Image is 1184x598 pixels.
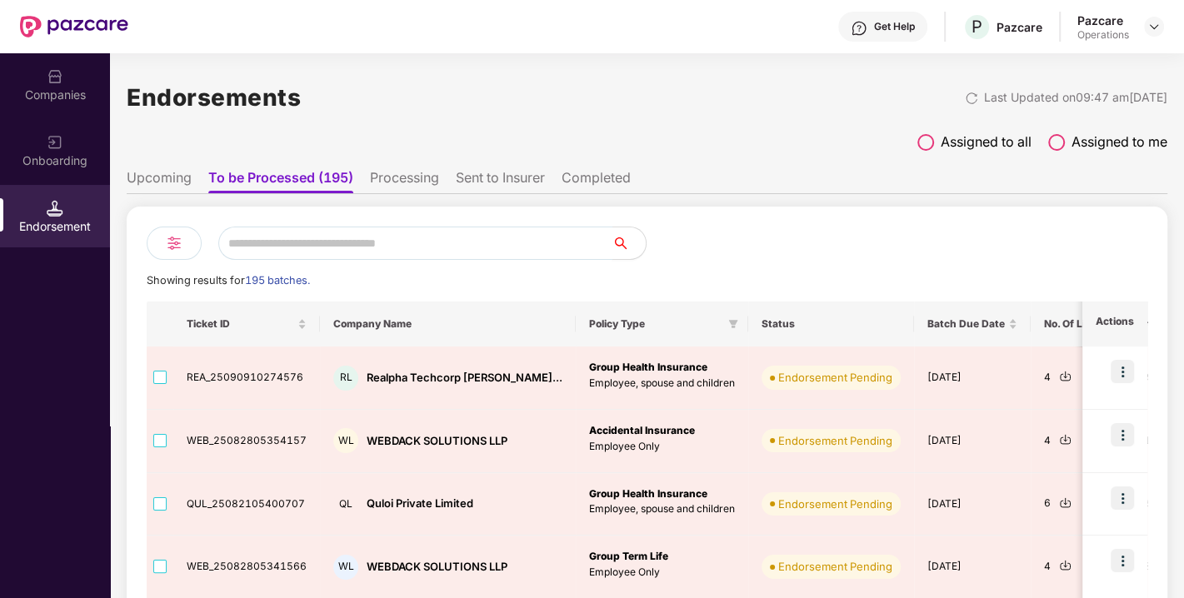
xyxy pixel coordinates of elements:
[914,473,1031,536] td: [DATE]
[127,79,301,116] h1: Endorsements
[778,432,892,449] div: Endorsement Pending
[173,301,320,346] th: Ticket ID
[778,369,892,386] div: Endorsement Pending
[208,169,353,193] li: To be Processed (195)
[1044,370,1102,386] div: 4
[1111,549,1134,572] img: icon
[589,376,735,391] p: Employee, spouse and children
[370,169,439,193] li: Processing
[367,370,562,386] div: Realpha Techcorp [PERSON_NAME]...
[1044,559,1102,575] div: 4
[47,68,63,85] img: svg+xml;base64,PHN2ZyBpZD0iQ29tcGFuaWVzIiB4bWxucz0iaHR0cDovL3d3dy53My5vcmcvMjAwMC9zdmciIHdpZHRoPS...
[173,346,320,410] td: REA_25090910274576
[589,361,707,373] b: Group Health Insurance
[984,88,1167,107] div: Last Updated on 09:47 am[DATE]
[1059,496,1072,509] img: svg+xml;base64,PHN2ZyBpZD0iRG93bmxvYWQtMjR4MjQiIHhtbG5zPSJodHRwOi8vd3d3LnczLm9yZy8yMDAwL3N2ZyIgd2...
[20,16,128,37] img: New Pazcare Logo
[589,424,695,436] b: Accidental Insurance
[367,496,473,511] div: Quloi Private Limited
[1044,496,1102,511] div: 6
[1059,559,1072,571] img: svg+xml;base64,PHN2ZyBpZD0iRG93bmxvYWQtMjR4MjQiIHhtbG5zPSJodHRwOi8vd3d3LnczLm9yZy8yMDAwL3N2ZyIgd2...
[1147,20,1161,33] img: svg+xml;base64,PHN2ZyBpZD0iRHJvcGRvd24tMzJ4MzIiIHhtbG5zPSJodHRwOi8vd3d3LnczLm9yZy8yMDAwL3N2ZyIgd2...
[997,19,1042,35] div: Pazcare
[333,428,358,453] div: WL
[1044,433,1102,449] div: 4
[1059,433,1072,446] img: svg+xml;base64,PHN2ZyBpZD0iRG93bmxvYWQtMjR4MjQiIHhtbG5zPSJodHRwOi8vd3d3LnczLm9yZy8yMDAwL3N2ZyIgd2...
[333,366,358,391] div: RL
[589,439,735,455] p: Employee Only
[333,555,358,580] div: WL
[965,92,978,105] img: svg+xml;base64,PHN2ZyBpZD0iUmVsb2FkLTMyeDMyIiB4bWxucz0iaHR0cDovL3d3dy53My5vcmcvMjAwMC9zdmciIHdpZH...
[1111,423,1134,446] img: icon
[589,487,707,500] b: Group Health Insurance
[562,169,631,193] li: Completed
[1072,132,1167,152] span: Assigned to me
[914,410,1031,473] td: [DATE]
[612,237,646,250] span: search
[147,274,310,287] span: Showing results for
[851,20,867,37] img: svg+xml;base64,PHN2ZyBpZD0iSGVscC0zMngzMiIgeG1sbnM9Imh0dHA6Ly93d3cudzMub3JnLzIwMDAvc3ZnIiB3aWR0aD...
[173,473,320,536] td: QUL_25082105400707
[874,20,915,33] div: Get Help
[941,132,1032,152] span: Assigned to all
[456,169,545,193] li: Sent to Insurer
[725,314,742,334] span: filter
[778,558,892,575] div: Endorsement Pending
[728,319,738,329] span: filter
[778,496,892,512] div: Endorsement Pending
[187,317,294,331] span: Ticket ID
[748,301,914,346] th: Status
[589,565,735,581] p: Employee Only
[1111,486,1134,510] img: icon
[612,227,647,260] button: search
[164,233,184,253] img: svg+xml;base64,PHN2ZyB4bWxucz0iaHR0cDovL3d3dy53My5vcmcvMjAwMC9zdmciIHdpZHRoPSIyNCIgaGVpZ2h0PSIyNC...
[914,346,1031,410] td: [DATE]
[1082,301,1147,346] th: Actions
[972,17,982,37] span: P
[367,559,507,575] div: WEBDACK SOLUTIONS LLP
[1077,12,1129,28] div: Pazcare
[589,317,722,331] span: Policy Type
[1111,360,1134,383] img: icon
[173,410,320,473] td: WEB_25082805354157
[47,134,63,151] img: svg+xml;base64,PHN2ZyB3aWR0aD0iMjAiIGhlaWdodD0iMjAiIHZpZXdCb3g9IjAgMCAyMCAyMCIgZmlsbD0ibm9uZSIgeG...
[914,301,1031,346] th: Batch Due Date
[589,501,735,517] p: Employee, spouse and children
[47,200,63,217] img: svg+xml;base64,PHN2ZyB3aWR0aD0iMTQuNSIgaGVpZ2h0PSIxNC41IiB2aWV3Qm94PSIwIDAgMTYgMTYiIGZpbGw9Im5vbm...
[127,169,192,193] li: Upcoming
[320,301,576,346] th: Company Name
[333,491,358,516] div: QL
[927,317,1005,331] span: Batch Due Date
[1031,301,1116,346] th: No. Of Lives
[589,550,668,562] b: Group Term Life
[245,274,310,287] span: 195 batches.
[367,433,507,449] div: WEBDACK SOLUTIONS LLP
[1059,370,1072,382] img: svg+xml;base64,PHN2ZyBpZD0iRG93bmxvYWQtMjR4MjQiIHhtbG5zPSJodHRwOi8vd3d3LnczLm9yZy8yMDAwL3N2ZyIgd2...
[1077,28,1129,42] div: Operations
